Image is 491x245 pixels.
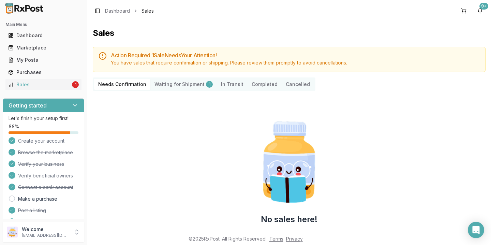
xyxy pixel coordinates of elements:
span: Browse the marketplace [18,149,73,156]
p: [EMAIL_ADDRESS][DOMAIN_NAME] [22,233,69,238]
nav: breadcrumb [105,8,154,14]
span: Create your account [18,138,64,144]
span: 88 % [9,123,19,130]
button: Completed [248,79,282,90]
div: You have sales that require confirmation or shipping. Please review them promptly to avoid cancel... [111,59,480,66]
div: 1 [72,81,79,88]
span: Verify beneficial owners [18,172,73,179]
p: Let's finish your setup first! [9,115,78,122]
a: Purchases [5,66,81,78]
span: Verify your business [18,161,64,168]
a: Terms [269,236,283,242]
div: Sales [8,81,71,88]
div: 1 [206,81,213,88]
button: In Transit [217,79,248,90]
h1: Sales [93,28,486,39]
button: Waiting for Shipment [150,79,217,90]
span: Post a listing [18,207,46,214]
a: Sales1 [5,78,81,91]
img: User avatar [7,227,18,237]
img: Smart Pill Bottle [245,118,333,206]
img: RxPost Logo [3,3,46,14]
div: Dashboard [8,32,79,39]
h3: Getting started [9,101,47,110]
a: Dashboard [105,8,130,14]
h2: Main Menu [5,22,81,27]
button: Sales1 [3,79,84,90]
button: My Posts [3,55,84,66]
a: My Posts [5,54,81,66]
h5: Action Required: 1 Sale Need s Your Attention! [111,53,480,58]
div: My Posts [8,57,79,63]
span: Sales [142,8,154,14]
button: Dashboard [3,30,84,41]
div: 9+ [479,3,488,10]
a: Dashboard [5,29,81,42]
a: Privacy [286,236,303,242]
p: Welcome [22,226,69,233]
div: Open Intercom Messenger [468,222,484,238]
a: Make a purchase [18,196,57,202]
span: Connect a bank account [18,184,73,191]
div: Marketplace [8,44,79,51]
h2: No sales here! [261,214,317,225]
button: Needs Confirmation [94,79,150,90]
button: 9+ [475,5,486,16]
button: Marketplace [3,42,84,53]
button: Cancelled [282,79,314,90]
button: Purchases [3,67,84,78]
div: Purchases [8,69,79,76]
a: Marketplace [5,42,81,54]
span: Invite your colleagues [18,219,68,226]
